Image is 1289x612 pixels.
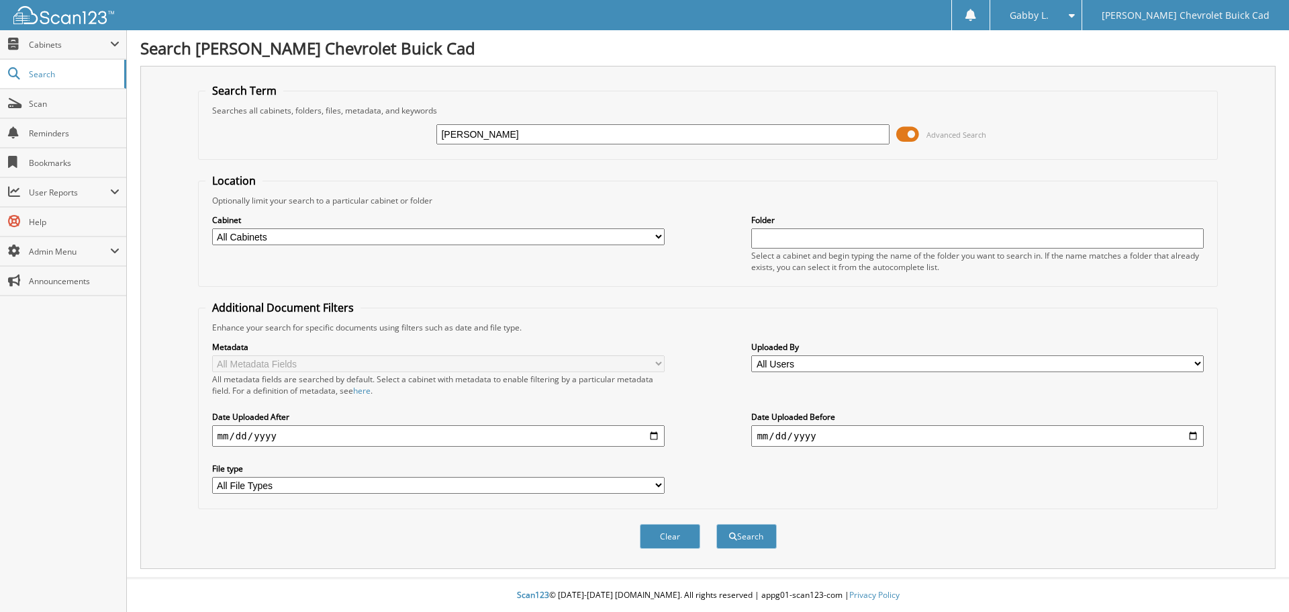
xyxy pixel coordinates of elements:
[212,411,665,423] label: Date Uploaded After
[29,216,120,228] span: Help
[751,250,1204,273] div: Select a cabinet and begin typing the name of the folder you want to search in. If the name match...
[29,98,120,110] span: Scan
[205,300,361,315] legend: Additional Document Filters
[205,83,283,98] legend: Search Term
[29,275,120,287] span: Announcements
[1010,11,1049,19] span: Gabby L.
[140,37,1276,59] h1: Search [PERSON_NAME] Chevrolet Buick Cad
[212,425,665,447] input: start
[29,187,110,198] span: User Reports
[13,6,114,24] img: scan123-logo-white.svg
[205,195,1211,206] div: Optionally limit your search to a particular cabinet or folder
[751,214,1204,226] label: Folder
[212,341,665,353] label: Metadata
[29,246,110,257] span: Admin Menu
[353,385,371,396] a: here
[212,374,665,396] div: All metadata fields are searched by default. Select a cabinet with metadata to enable filtering b...
[212,463,665,474] label: File type
[29,128,120,139] span: Reminders
[212,214,665,226] label: Cabinet
[751,425,1204,447] input: end
[517,589,549,601] span: Scan123
[29,157,120,169] span: Bookmarks
[716,524,777,549] button: Search
[127,579,1289,612] div: © [DATE]-[DATE] [DOMAIN_NAME]. All rights reserved | appg01-scan123-com |
[205,105,1211,116] div: Searches all cabinets, folders, files, metadata, and keywords
[29,69,117,80] span: Search
[29,39,110,50] span: Cabinets
[1222,548,1289,612] iframe: Chat Widget
[205,173,262,188] legend: Location
[751,341,1204,353] label: Uploaded By
[751,411,1204,423] label: Date Uploaded Before
[205,322,1211,333] div: Enhance your search for specific documents using filters such as date and file type.
[849,589,900,601] a: Privacy Policy
[640,524,700,549] button: Clear
[1102,11,1270,19] span: [PERSON_NAME] Chevrolet Buick Cad
[926,130,986,140] span: Advanced Search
